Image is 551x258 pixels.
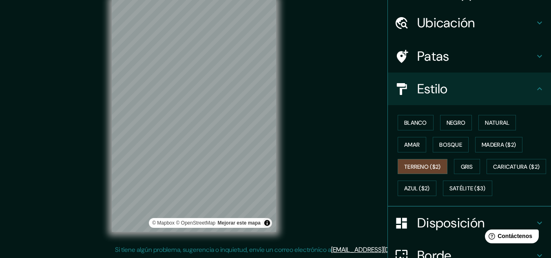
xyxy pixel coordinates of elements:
button: Blanco [398,115,434,130]
font: Blanco [404,119,427,126]
button: Gris [454,159,480,174]
button: Bosque [433,137,469,152]
font: Bosque [439,141,462,148]
font: Amar [404,141,420,148]
button: Activar o desactivar atribución [262,218,272,228]
font: Natural [485,119,509,126]
div: Estilo [388,73,551,105]
font: Patas [417,48,449,65]
a: Mapa de OpenStreet [176,220,215,226]
font: Terreno ($2) [404,163,441,170]
a: [EMAIL_ADDRESS][DOMAIN_NAME] [331,245,432,254]
font: Si tiene algún problema, sugerencia o inquietud, envíe un correo electrónico a [115,245,331,254]
button: Caricatura ($2) [487,159,547,174]
a: Map feedback [218,220,261,226]
font: Gris [461,163,473,170]
button: Terreno ($2) [398,159,447,174]
button: Natural [478,115,516,130]
button: Madera ($2) [475,137,522,152]
font: © OpenStreetMap [176,220,215,226]
div: Patas [388,40,551,73]
font: Caricatura ($2) [493,163,540,170]
div: Ubicación [388,7,551,39]
font: Satélite ($3) [449,185,486,192]
font: Azul ($2) [404,185,430,192]
font: Estilo [417,80,448,97]
div: Disposición [388,207,551,239]
font: © Mapbox [152,220,175,226]
button: Satélite ($3) [443,181,492,196]
font: Madera ($2) [482,141,516,148]
a: Mapbox [152,220,175,226]
iframe: Lanzador de widgets de ayuda [478,226,542,249]
font: Disposición [417,214,485,232]
button: Amar [398,137,426,152]
font: Ubicación [417,14,475,31]
button: Azul ($2) [398,181,436,196]
button: Negro [440,115,472,130]
font: Negro [447,119,466,126]
font: Mejorar este mapa [218,220,261,226]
